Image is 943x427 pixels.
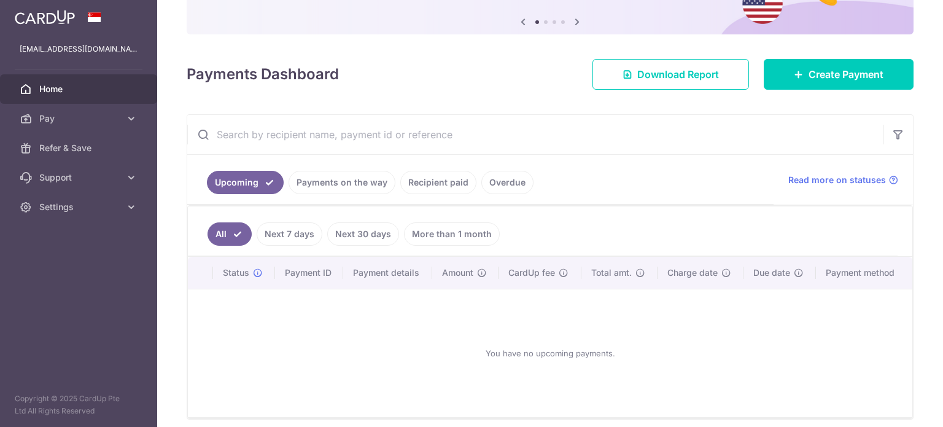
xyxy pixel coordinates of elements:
[508,267,555,279] span: CardUp fee
[637,67,719,82] span: Download Report
[592,59,749,90] a: Download Report
[187,115,883,154] input: Search by recipient name, payment id or reference
[208,222,252,246] a: All
[764,59,914,90] a: Create Payment
[275,257,344,289] th: Payment ID
[788,174,898,186] a: Read more on statuses
[39,171,120,184] span: Support
[203,299,898,407] div: You have no upcoming payments.
[591,267,632,279] span: Total amt.
[20,43,138,55] p: [EMAIL_ADDRESS][DOMAIN_NAME]
[289,171,395,194] a: Payments on the way
[809,67,883,82] span: Create Payment
[753,267,790,279] span: Due date
[39,83,120,95] span: Home
[257,222,322,246] a: Next 7 days
[39,201,120,213] span: Settings
[28,9,53,20] span: Help
[788,174,886,186] span: Read more on statuses
[400,171,476,194] a: Recipient paid
[15,10,75,25] img: CardUp
[442,267,473,279] span: Amount
[39,142,120,154] span: Refer & Save
[481,171,534,194] a: Overdue
[404,222,500,246] a: More than 1 month
[816,257,912,289] th: Payment method
[223,267,249,279] span: Status
[187,63,339,85] h4: Payments Dashboard
[667,267,718,279] span: Charge date
[39,112,120,125] span: Pay
[327,222,399,246] a: Next 30 days
[207,171,284,194] a: Upcoming
[343,257,432,289] th: Payment details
